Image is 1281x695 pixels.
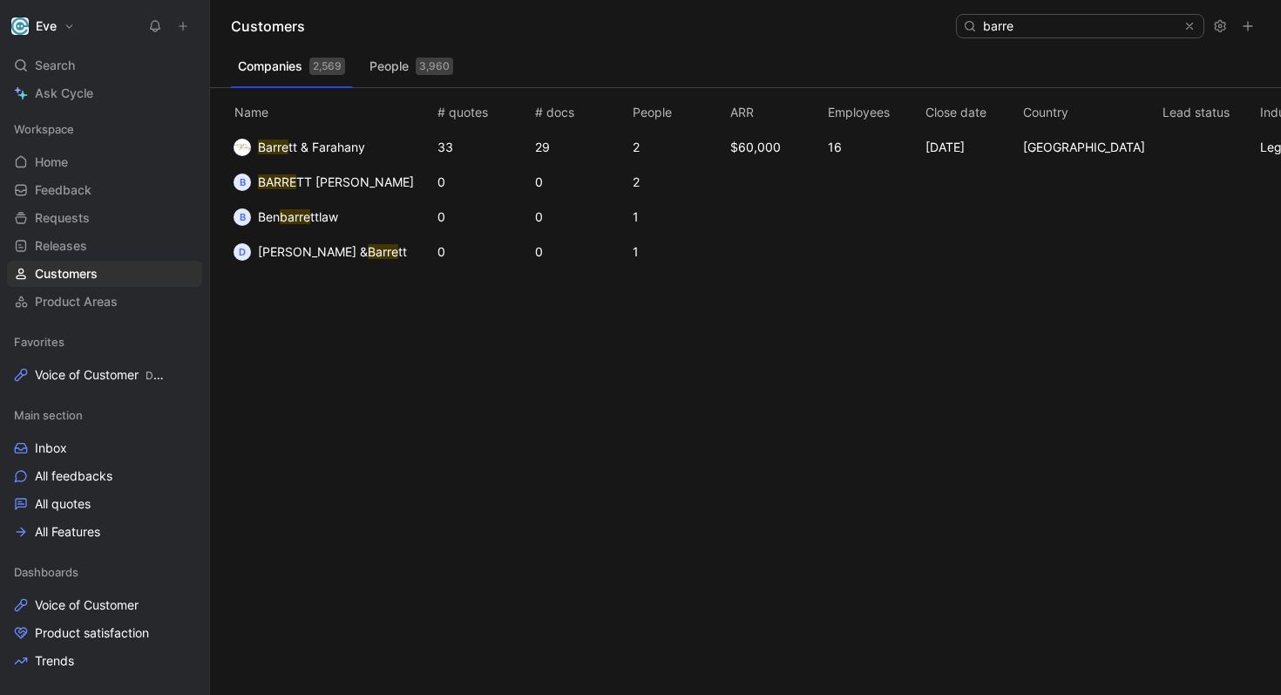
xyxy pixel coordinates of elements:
td: 33 [434,130,532,165]
a: Customers [7,261,202,287]
mark: Barre [368,244,398,259]
td: 1 [629,200,727,235]
span: All quotes [35,495,91,513]
button: logoBarrett & Farahany [227,133,371,161]
th: # docs [532,88,629,130]
a: All feedbacks [7,463,202,489]
button: BBenbarrettlaw [227,203,344,231]
td: [GEOGRAPHIC_DATA] [1020,130,1159,165]
a: Home [7,149,202,175]
td: 0 [532,200,629,235]
td: 0 [434,200,532,235]
span: TT [PERSON_NAME] [296,174,414,189]
th: # quotes [434,88,532,130]
h1: Eve [36,18,57,34]
img: Eve [11,17,29,35]
span: Product Areas [35,293,118,310]
button: BBARRETT [PERSON_NAME] [227,168,420,196]
span: Feedback [35,181,91,199]
td: 1 [629,235,727,269]
span: Name [227,105,275,119]
mark: BARRE [258,174,296,189]
td: 2 [629,130,727,165]
div: B [234,174,251,191]
span: Requests [35,209,90,227]
mark: barre [280,209,310,224]
span: Product satisfaction [35,624,149,642]
span: Dashboards [146,369,204,382]
td: 0 [434,235,532,269]
a: Ask Cycle [7,80,202,106]
span: Home [35,153,68,171]
span: Ask Cycle [35,83,93,104]
a: Voice of Customer [7,592,202,618]
span: tt [398,244,407,259]
span: Dashboards [14,563,78,581]
button: People [363,52,460,80]
div: 3,960 [416,58,453,75]
td: 2 [629,165,727,200]
span: All feedbacks [35,467,112,485]
a: Trends [7,648,202,674]
div: D [234,243,251,261]
td: 16 [824,130,922,165]
th: Lead status [1159,88,1257,130]
th: Employees [824,88,922,130]
span: Ben [258,209,280,224]
a: Product satisfaction [7,620,202,646]
span: tt & Farahany [288,140,365,154]
h1: Customers [231,16,305,37]
td: [DATE] [922,130,1020,165]
div: Workspace [7,116,202,142]
a: Inbox [7,435,202,461]
th: ARR [727,88,824,130]
div: Dashboards [7,559,202,585]
span: Voice of Customer [35,596,139,614]
td: 29 [532,130,629,165]
a: Releases [7,233,202,259]
a: Feedback [7,177,202,203]
th: Country [1020,88,1159,130]
span: Releases [35,237,87,255]
th: People [629,88,727,130]
span: Voice of Customer [35,366,166,385]
mark: Barre [258,140,288,154]
td: $60,000 [727,130,824,165]
div: B [234,208,251,226]
span: All Features [35,523,100,541]
span: Workspace [14,120,74,138]
span: Favorites [14,333,64,351]
span: Trends [35,652,74,670]
img: logo [234,139,251,156]
span: Main section [14,406,83,424]
td: 0 [434,165,532,200]
div: Search [7,52,202,78]
td: 0 [532,235,629,269]
div: DashboardsVoice of CustomerProduct satisfactionTrends [7,559,202,674]
a: Voice of CustomerDashboards [7,362,202,388]
button: Companies [231,52,352,80]
td: 0 [532,165,629,200]
div: Main section [7,402,202,428]
span: [PERSON_NAME] & [258,244,368,259]
div: Favorites [7,329,202,355]
a: All quotes [7,491,202,517]
a: Requests [7,205,202,231]
div: 2,569 [309,58,345,75]
th: Close date [922,88,1020,130]
button: D[PERSON_NAME] &Barrett [227,238,413,266]
button: EveEve [7,14,79,38]
span: Search [35,55,75,76]
span: Inbox [35,439,67,457]
div: Main sectionInboxAll feedbacksAll quotesAll Features [7,402,202,545]
span: ttlaw [310,209,338,224]
a: All Features [7,519,202,545]
a: Product Areas [7,289,202,315]
span: Customers [35,265,98,283]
